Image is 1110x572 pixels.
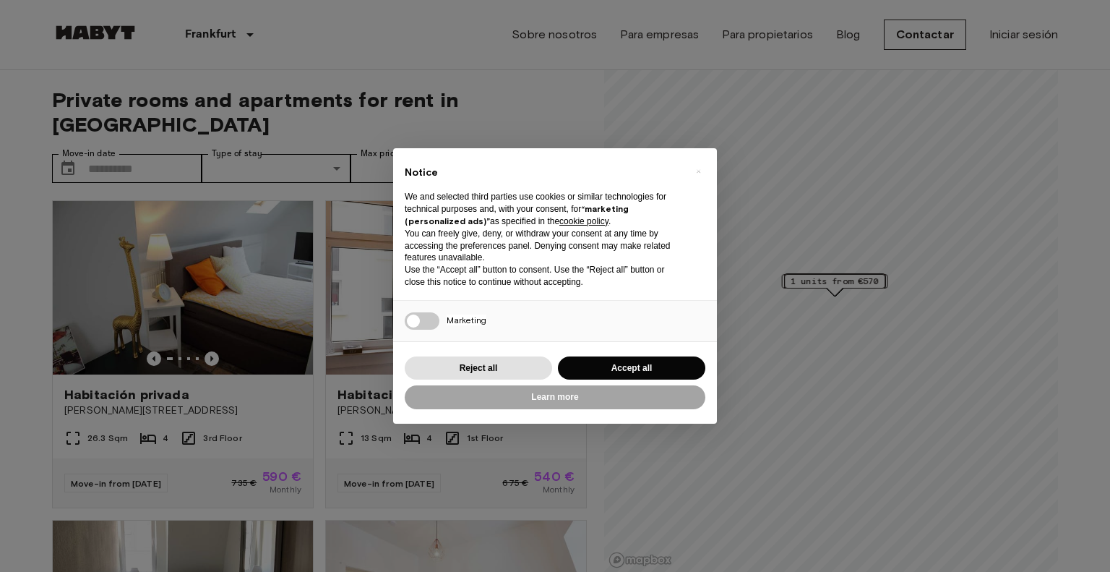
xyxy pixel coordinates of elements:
[405,357,552,380] button: Reject all
[405,264,682,289] p: Use the “Accept all” button to consent. Use the “Reject all” button or close this notice to conti...
[405,166,682,180] h2: Notice
[405,203,629,226] strong: “marketing (personalized ads)”
[559,216,608,226] a: cookie policy
[405,228,682,264] p: You can freely give, deny, or withdraw your consent at any time by accessing the preferences pane...
[696,163,701,180] span: ×
[447,315,486,325] span: Marketing
[405,385,705,409] button: Learn more
[687,160,710,183] button: Close this notice
[405,191,682,227] p: We and selected third parties use cookies or similar technologies for technical purposes and, wit...
[558,357,705,380] button: Accept all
